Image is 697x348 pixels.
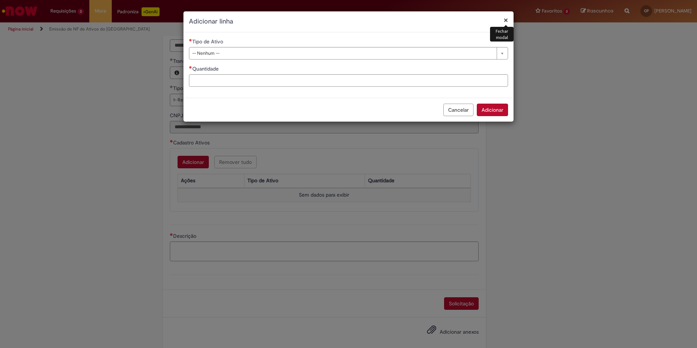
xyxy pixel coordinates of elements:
span: Necessários [189,66,192,69]
button: Fechar modal [504,16,508,24]
input: Quantidade [189,74,508,87]
div: Fechar modal [490,27,514,42]
h2: Adicionar linha [189,17,508,26]
span: Tipo de Ativo [192,38,225,45]
span: Necessários [189,39,192,42]
button: Cancelar [443,104,473,116]
span: -- Nenhum -- [192,47,493,59]
span: Quantidade [192,65,220,72]
button: Adicionar [477,104,508,116]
